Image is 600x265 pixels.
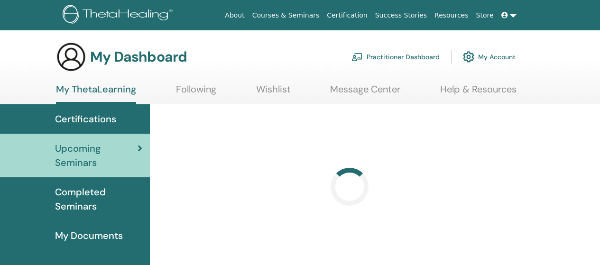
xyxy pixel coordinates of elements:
[56,42,86,72] img: generic-user-icon.jpg
[351,53,363,61] img: chalkboard-teacher.svg
[90,48,187,65] h3: My Dashboard
[56,83,136,104] a: My ThetaLearning
[323,7,371,24] a: Certification
[256,83,291,102] a: Wishlist
[221,7,248,24] a: About
[55,112,116,126] span: Certifications
[371,7,431,24] a: Success Stories
[463,49,474,65] img: cog.svg
[463,46,516,67] a: My Account
[249,7,323,24] a: Courses & Seminars
[55,228,123,243] span: My Documents
[330,83,400,102] a: Message Center
[351,46,440,67] a: Practitioner Dashboard
[63,5,176,26] img: logo.png
[55,185,142,213] span: Completed Seminars
[55,141,138,170] span: Upcoming Seminars
[440,83,517,102] a: Help & Resources
[431,7,472,24] a: Resources
[176,83,216,102] a: Following
[472,7,498,24] a: Store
